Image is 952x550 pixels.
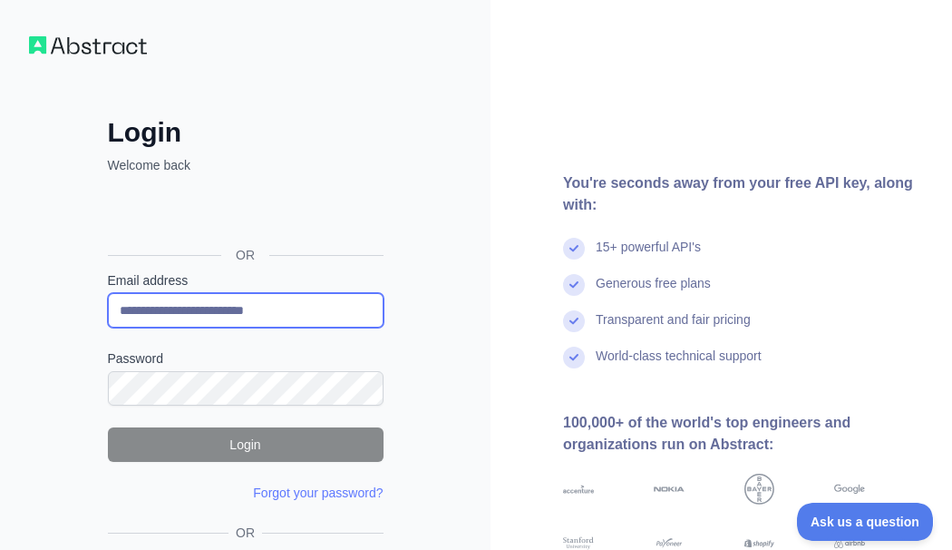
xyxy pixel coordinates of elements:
img: check mark [563,347,585,368]
img: check mark [563,274,585,296]
img: nokia [654,474,685,505]
div: World-class technical support [596,347,762,383]
div: 100,000+ of the world's top engineers and organizations run on Abstract: [563,412,923,456]
a: Forgot your password? [253,486,383,500]
div: Generous free plans [596,274,711,310]
h2: Login [108,116,384,149]
label: Password [108,349,384,368]
img: check mark [563,238,585,260]
img: check mark [563,310,585,332]
button: Login [108,427,384,462]
span: OR [228,524,262,542]
img: accenture [563,474,594,505]
span: OR [221,246,269,264]
iframe: Toggle Customer Support [797,503,934,541]
div: Transparent and fair pricing [596,310,751,347]
img: google [834,474,865,505]
p: Welcome back [108,156,384,174]
img: Workflow [29,36,147,54]
iframe: Sign in with Google Button [99,194,389,234]
label: Email address [108,271,384,290]
div: You're seconds away from your free API key, along with: [563,172,923,216]
img: bayer [744,474,775,505]
div: 15+ powerful API's [596,238,701,274]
